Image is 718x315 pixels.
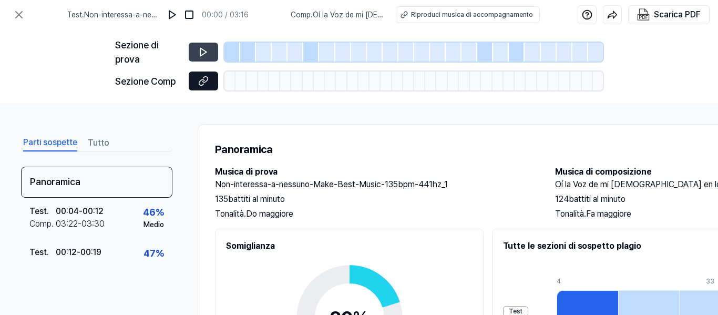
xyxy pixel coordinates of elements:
[156,248,164,259] font: %
[167,9,178,20] img: giocare
[607,9,618,20] img: condividere
[83,206,104,216] font: 00:12
[509,308,522,315] font: Test
[311,11,313,19] font: .
[503,241,641,251] font: Tutte le sezioni di sospetto plagio
[411,11,533,18] font: Riproduci musica di accompagnamento
[215,179,448,189] font: Non-interessa-a-nessuno-Make-Best-Music-135bpm-441hz_1
[635,6,703,24] button: Scarica PDF
[582,9,592,20] img: aiuto
[23,137,77,147] font: Parti sospette
[586,209,631,219] font: Fa maggiore
[215,194,228,204] font: 135
[67,11,82,19] font: Test
[637,8,650,21] img: Scarica PDF
[79,206,83,216] font: -
[29,247,47,257] font: Test
[80,247,101,257] font: 00:19
[82,11,84,19] font: .
[143,207,156,218] font: 46
[226,241,275,251] font: Somiglianza
[569,194,625,204] font: battiti al minuto
[52,219,54,229] font: .
[654,9,701,19] font: Scarica PDF
[29,219,52,229] font: Comp
[246,209,293,219] font: Do maggiore
[555,167,652,177] font: Musica di composizione
[47,247,49,257] font: .
[88,138,109,148] font: Tutto
[555,194,569,204] font: 124
[143,248,156,259] font: 47
[56,219,78,229] font: 03:22
[291,11,311,19] font: Comp
[47,206,49,216] font: .
[56,206,79,216] font: 00:04
[77,247,80,257] font: -
[81,219,105,229] font: 03:30
[706,278,714,285] font: 33
[396,6,540,23] button: Riproduci musica di accompagnamento
[115,76,176,87] font: Sezione Comp
[115,39,159,65] font: Sezione di prova
[215,167,278,177] font: Musica di prova
[143,220,164,229] font: Medio
[29,206,47,216] font: Test
[156,207,164,218] font: %
[184,9,194,20] img: fermare
[557,278,561,285] font: 4
[228,194,285,204] font: battiti al minuto
[30,176,80,187] font: Panoramica
[215,209,246,219] font: Tonalità.
[78,219,81,229] font: -
[291,11,383,41] font: Oí la Voz de mi [DEMOGRAPHIC_DATA] en los Últimos Días
[202,11,249,19] font: 00:00 / 03:16
[215,143,273,156] font: Panoramica
[67,11,159,41] font: Non-interessa-a-nessuno-Make-Best-Music-135bpm-441hz_1
[555,209,586,219] font: Tonalità.
[56,247,77,257] font: 00:12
